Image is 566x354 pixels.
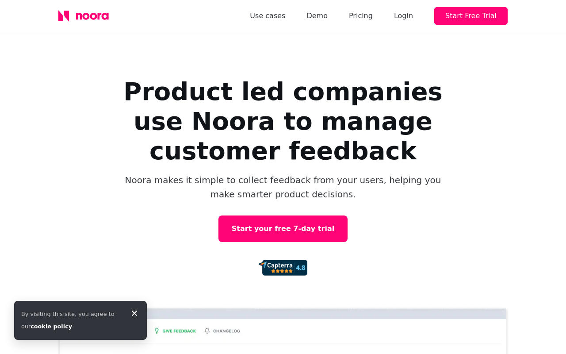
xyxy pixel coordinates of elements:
button: Start Free Trial [434,7,508,25]
a: cookie policy [31,323,72,330]
p: Noora makes it simple to collect feedback from your users, helping you make smarter product decis... [124,173,442,201]
a: Demo [306,10,328,22]
div: Login [394,10,413,22]
h1: Product led companies use Noora to manage customer feedback [106,77,460,166]
a: Start your free 7-day trial [218,215,348,242]
img: 92d72d4f0927c2c8b0462b8c7b01ca97.png [259,260,307,276]
div: By visiting this site, you agree to our . [21,308,122,333]
a: Use cases [250,10,285,22]
a: Pricing [349,10,373,22]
